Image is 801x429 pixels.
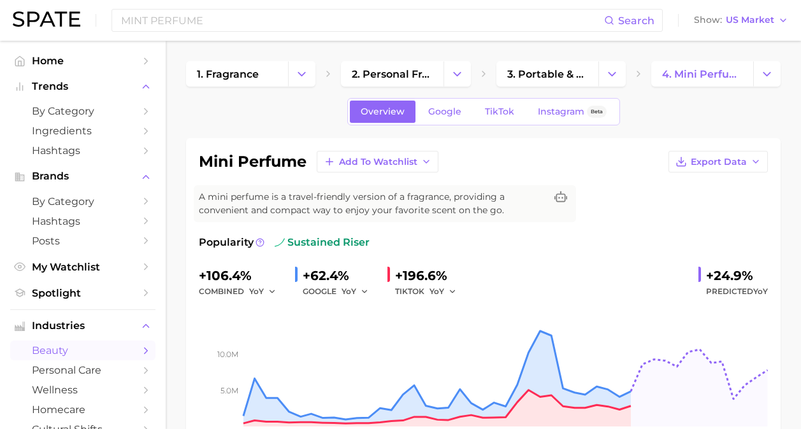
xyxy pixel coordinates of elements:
[249,286,264,297] span: YoY
[32,261,134,273] span: My Watchlist
[10,380,155,400] a: wellness
[651,61,753,87] a: 4. mini perfume
[428,106,461,117] span: Google
[288,61,315,87] button: Change Category
[249,284,277,299] button: YoY
[527,101,617,123] a: InstagramBeta
[10,211,155,231] a: Hashtags
[361,106,405,117] span: Overview
[275,237,285,248] img: sustained riser
[618,15,654,27] span: Search
[32,125,134,137] span: Ingredients
[32,105,134,117] span: by Category
[753,286,768,296] span: YoY
[429,284,457,299] button: YoY
[485,106,514,117] span: TikTok
[199,265,285,286] div: +106.4%
[10,77,155,96] button: Trends
[706,265,768,286] div: +24.9%
[591,106,603,117] span: Beta
[10,283,155,303] a: Spotlight
[342,286,356,297] span: YoY
[694,17,722,24] span: Show
[199,154,307,169] h1: mini perfume
[32,81,134,92] span: Trends
[32,384,134,396] span: wellness
[706,284,768,299] span: Predicted
[317,151,438,172] button: Add to Watchlist
[10,231,155,251] a: Posts
[32,287,134,299] span: Spotlight
[199,284,285,299] div: combined
[303,284,377,299] div: GOOGLE
[507,68,588,80] span: 3. portable & travel fragrance products
[753,61,781,87] button: Change Category
[10,257,155,277] a: My Watchlist
[352,68,432,80] span: 2. personal fragrance
[32,344,134,356] span: beauty
[598,61,626,87] button: Change Category
[199,190,545,217] span: A mini perfume is a travel-friendly version of a fragrance, providing a convenient and compact wa...
[32,235,134,247] span: Posts
[691,157,747,167] span: Export Data
[10,341,155,360] a: beauty
[726,17,774,24] span: US Market
[303,265,377,286] div: +62.4%
[10,51,155,71] a: Home
[10,141,155,160] a: Hashtags
[10,400,155,419] a: homecare
[32,215,134,227] span: Hashtags
[341,61,443,87] a: 2. personal fragrance
[32,320,134,332] span: Industries
[120,10,604,31] input: Search here for a brand, industry, or ingredient
[197,68,259,80] span: 1. fragrance
[429,286,444,297] span: YoY
[32,195,134,207] span: by Category
[10,167,155,186] button: Brands
[10,192,155,211] a: by Category
[496,61,598,87] a: 3. portable & travel fragrance products
[444,61,471,87] button: Change Category
[32,55,134,67] span: Home
[474,101,525,123] a: TikTok
[339,157,417,167] span: Add to Watchlist
[691,12,791,29] button: ShowUS Market
[350,101,415,123] a: Overview
[275,235,370,250] span: sustained riser
[186,61,288,87] a: 1. fragrance
[395,265,465,286] div: +196.6%
[199,235,254,250] span: Popularity
[417,101,472,123] a: Google
[342,284,369,299] button: YoY
[10,316,155,335] button: Industries
[668,151,768,172] button: Export Data
[32,364,134,376] span: personal care
[32,171,134,182] span: Brands
[10,101,155,121] a: by Category
[10,360,155,380] a: personal care
[13,11,80,27] img: SPATE
[538,106,584,117] span: Instagram
[32,404,134,416] span: homecare
[32,144,134,157] span: Hashtags
[395,284,465,299] div: TIKTOK
[662,68,742,80] span: 4. mini perfume
[10,121,155,141] a: Ingredients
